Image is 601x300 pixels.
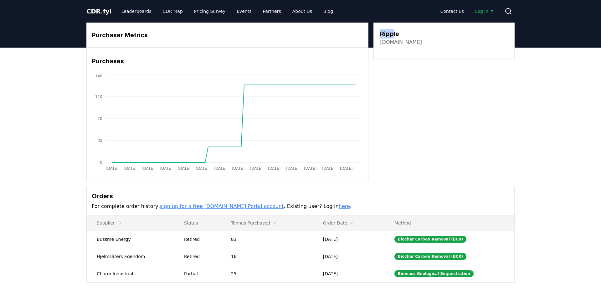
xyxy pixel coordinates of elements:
tspan: 0 [100,160,102,165]
a: Partners [258,6,286,17]
p: Method [389,220,509,226]
a: About Us [287,6,317,17]
td: [DATE] [313,248,384,265]
tspan: [DATE] [214,166,227,171]
div: Retired [184,236,216,242]
td: Hjelmsäters Egendom [87,248,174,265]
span: . [101,8,103,15]
tspan: [DATE] [178,166,191,171]
tspan: 70 [98,116,102,121]
a: CDR Map [158,6,188,17]
a: Pricing Survey [189,6,230,17]
td: Bussme Energy [87,230,174,248]
span: Log in [475,8,495,14]
a: Log in [470,6,500,17]
p: Status [179,220,216,226]
tspan: 35 [98,138,102,143]
td: [DATE] [313,230,384,248]
nav: Main [435,6,500,17]
tspan: [DATE] [340,166,353,171]
div: Retired [184,253,216,260]
tspan: [DATE] [160,166,172,171]
tspan: [DATE] [268,166,281,171]
button: Tonnes Purchased [226,217,283,229]
a: [DOMAIN_NAME] [380,39,422,46]
tspan: [DATE] [106,166,119,171]
td: [DATE] [313,265,384,282]
tspan: 110 [95,95,102,99]
td: 83 [221,230,313,248]
td: 16 [221,248,313,265]
td: 25 [221,265,313,282]
div: Biochar Carbon Removal (BCR) [394,253,466,260]
tspan: [DATE] [142,166,155,171]
tspan: [DATE] [322,166,335,171]
tspan: [DATE] [286,166,299,171]
tspan: [DATE] [232,166,245,171]
h3: Purchaser Metrics [92,30,363,40]
a: Leaderboards [116,6,157,17]
a: Events [232,6,256,17]
tspan: [DATE] [304,166,317,171]
a: Contact us [435,6,469,17]
h3: Ripple [380,29,422,39]
div: Partial [184,271,216,277]
nav: Main [116,6,338,17]
div: Biochar Carbon Removal (BCR) [394,236,466,243]
tspan: [DATE] [124,166,136,171]
td: Charm Industrial [87,265,174,282]
button: Order Date [318,217,360,229]
button: Supplier [92,217,127,229]
p: For complete order history, . Existing user? Log in . [92,203,509,210]
span: CDR fyi [86,8,111,15]
a: CDR.fyi [86,7,111,16]
tspan: 140 [95,74,102,78]
tspan: [DATE] [196,166,208,171]
div: Biomass Geological Sequestration [394,270,474,277]
h3: Purchases [92,56,363,66]
a: here [339,203,350,209]
a: sign up for a free [DOMAIN_NAME] Portal account [160,203,284,209]
tspan: [DATE] [250,166,263,171]
h3: Orders [92,191,509,201]
a: Blog [318,6,338,17]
